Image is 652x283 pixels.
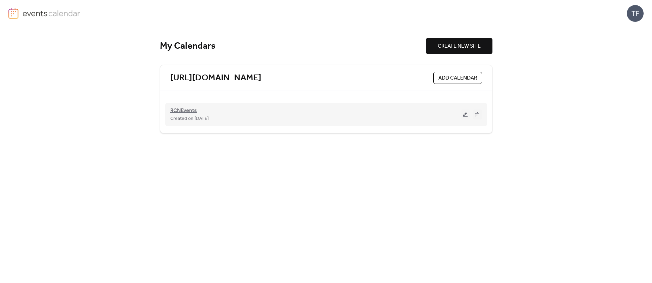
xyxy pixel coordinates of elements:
[627,5,644,22] div: TF
[438,42,481,50] span: CREATE NEW SITE
[426,38,492,54] button: CREATE NEW SITE
[23,8,81,18] img: logo-type
[170,107,197,115] span: RCNEvents
[433,72,482,84] button: ADD CALENDAR
[8,8,18,19] img: logo
[438,74,477,82] span: ADD CALENDAR
[170,73,261,84] a: [URL][DOMAIN_NAME]
[170,109,197,113] a: RCNEvents
[170,115,209,123] span: Created on [DATE]
[160,40,426,52] div: My Calendars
